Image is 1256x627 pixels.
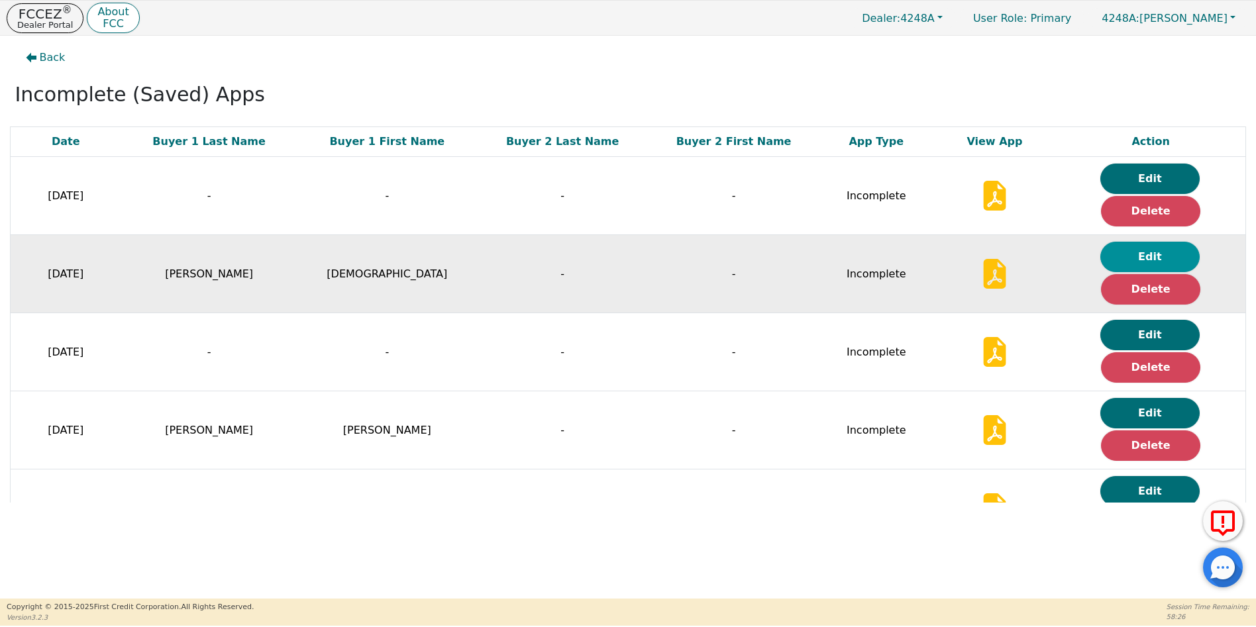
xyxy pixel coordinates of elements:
[862,12,900,24] span: Dealer:
[862,12,935,24] span: 4248A
[732,189,736,202] span: -
[207,502,211,514] span: -
[15,83,1241,107] h2: Incomplete (Saved) Apps
[11,235,121,313] td: [DATE]
[343,424,431,436] span: [PERSON_NAME]
[1101,352,1200,383] button: Delete
[1203,501,1243,541] button: Report Error to FCC
[385,189,389,202] span: -
[847,189,906,202] span: Incomplete
[823,134,930,150] div: App Type
[97,7,129,17] p: About
[1101,274,1200,305] button: Delete
[165,267,253,280] span: [PERSON_NAME]
[207,346,211,358] span: -
[847,267,906,280] span: Incomplete
[1100,476,1200,506] button: Edit
[40,50,66,66] span: Back
[17,21,73,29] p: Dealer Portal
[11,157,121,235] td: [DATE]
[181,603,254,611] span: All Rights Reserved.
[732,267,736,280] span: -
[560,502,564,514] span: -
[847,502,906,514] span: Incomplete
[732,502,736,514] span: -
[960,5,1084,31] a: User Role: Primary
[7,612,254,622] p: Version 3.2.3
[560,424,564,436] span: -
[124,134,293,150] div: Buyer 1 Last Name
[327,267,447,280] span: [DEMOGRAPHIC_DATA]
[480,134,645,150] div: Buyer 2 Last Name
[1059,134,1242,150] div: Action
[732,424,736,436] span: -
[1101,196,1200,226] button: Delete
[301,134,474,150] div: Buyer 1 First Name
[1100,164,1200,194] button: Edit
[17,7,73,21] p: FCCEZ
[11,313,121,391] td: [DATE]
[560,267,564,280] span: -
[97,19,129,29] p: FCC
[560,189,564,202] span: -
[62,4,72,16] sup: ®
[15,42,76,73] button: Back
[937,134,1053,150] div: View App
[7,3,83,33] button: FCCEZ®Dealer Portal
[165,424,253,436] span: [PERSON_NAME]
[848,8,957,28] button: Dealer:4248A
[385,502,389,514] span: -
[1088,8,1249,28] button: 4248A:[PERSON_NAME]
[732,346,736,358] span: -
[11,469,121,548] td: [DATE]
[207,189,211,202] span: -
[385,346,389,358] span: -
[847,346,906,358] span: Incomplete
[87,3,139,34] button: AboutFCC
[14,134,117,150] div: Date
[11,391,121,469] td: [DATE]
[1167,612,1249,622] p: 58:26
[1100,242,1200,272] button: Edit
[1102,12,1228,24] span: [PERSON_NAME]
[651,134,815,150] div: Buyer 2 First Name
[1167,602,1249,612] p: Session Time Remaining:
[1100,320,1200,350] button: Edit
[1102,12,1139,24] span: 4248A:
[7,602,254,613] p: Copyright © 2015- 2025 First Credit Corporation.
[960,5,1084,31] p: Primary
[560,346,564,358] span: -
[1101,430,1200,461] button: Delete
[973,12,1027,24] span: User Role :
[847,424,906,436] span: Incomplete
[1100,398,1200,428] button: Edit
